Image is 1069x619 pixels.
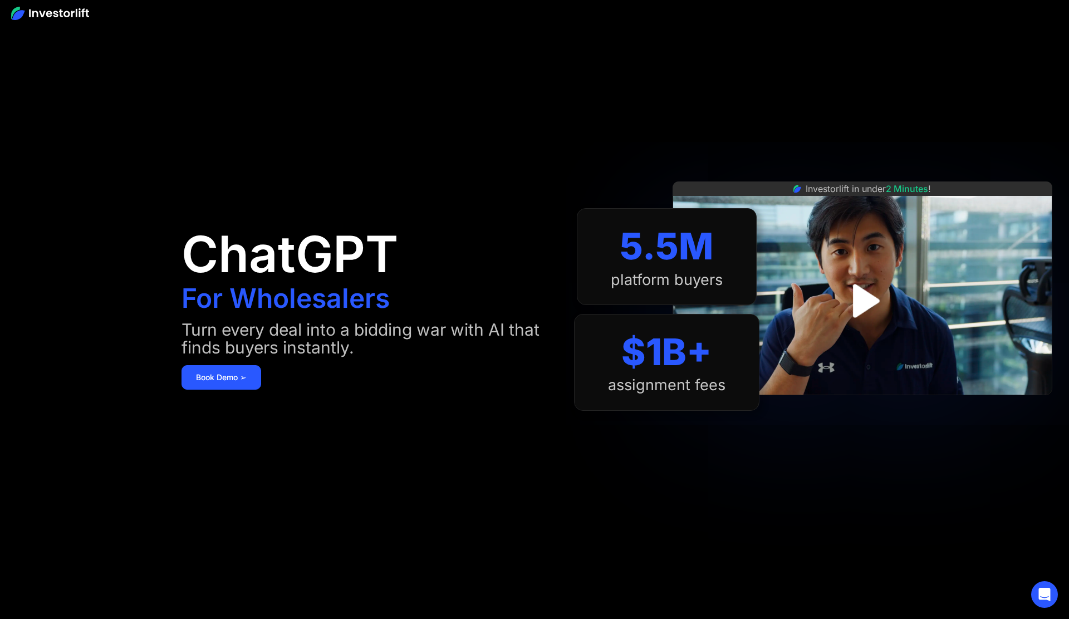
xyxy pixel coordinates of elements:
div: Turn every deal into a bidding war with AI that finds buyers instantly. [182,321,552,356]
div: assignment fees [608,376,725,394]
div: Investorlift in under ! [806,182,931,195]
span: 2 Minutes [886,183,928,194]
h1: For Wholesalers [182,285,390,312]
a: Book Demo ➢ [182,365,261,390]
iframe: Customer reviews powered by Trustpilot [779,401,946,414]
div: Open Intercom Messenger [1031,581,1058,608]
div: platform buyers [611,271,723,289]
a: open lightbox [837,276,887,326]
h1: ChatGPT [182,229,398,279]
div: 5.5M [620,224,713,268]
div: $1B+ [621,330,712,374]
